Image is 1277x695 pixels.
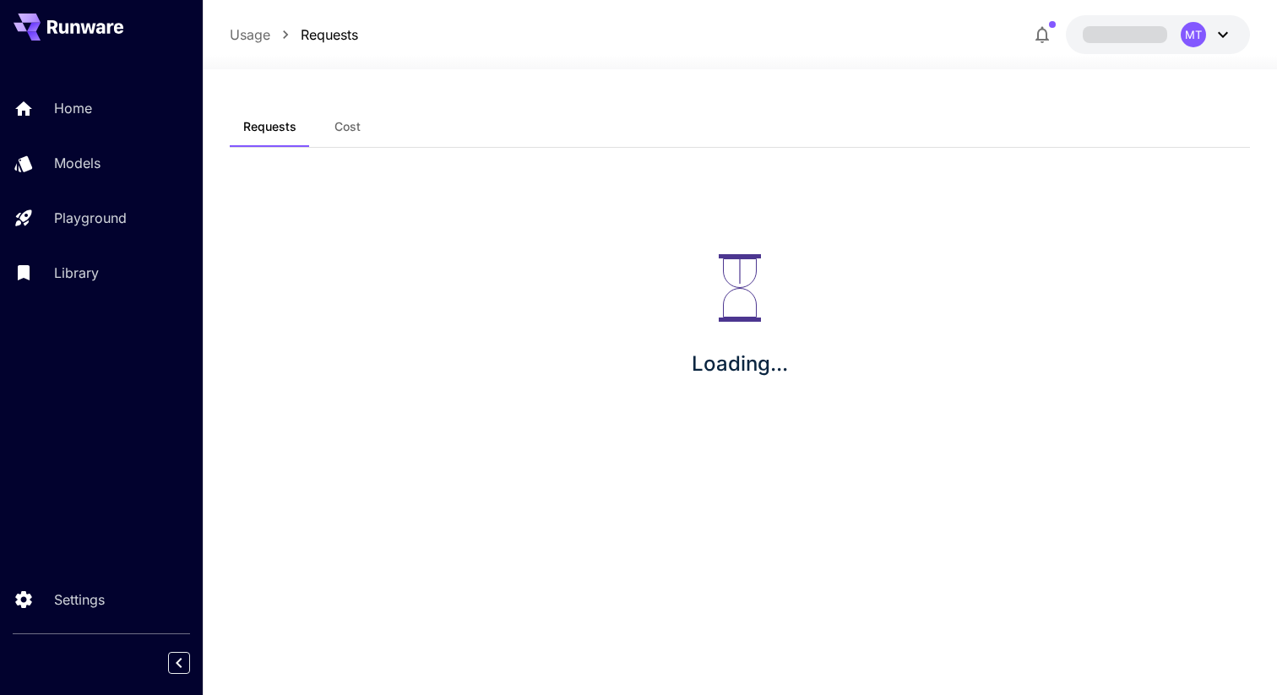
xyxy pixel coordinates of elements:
[54,263,99,283] p: Library
[1066,15,1250,54] button: MT
[692,349,788,379] p: Loading...
[54,153,101,173] p: Models
[301,24,358,45] a: Requests
[334,119,361,134] span: Cost
[230,24,358,45] nav: breadcrumb
[54,208,127,228] p: Playground
[230,24,270,45] a: Usage
[181,648,203,678] div: Collapse sidebar
[168,652,190,674] button: Collapse sidebar
[54,98,92,118] p: Home
[243,119,296,134] span: Requests
[1181,22,1206,47] div: MT
[54,589,105,610] p: Settings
